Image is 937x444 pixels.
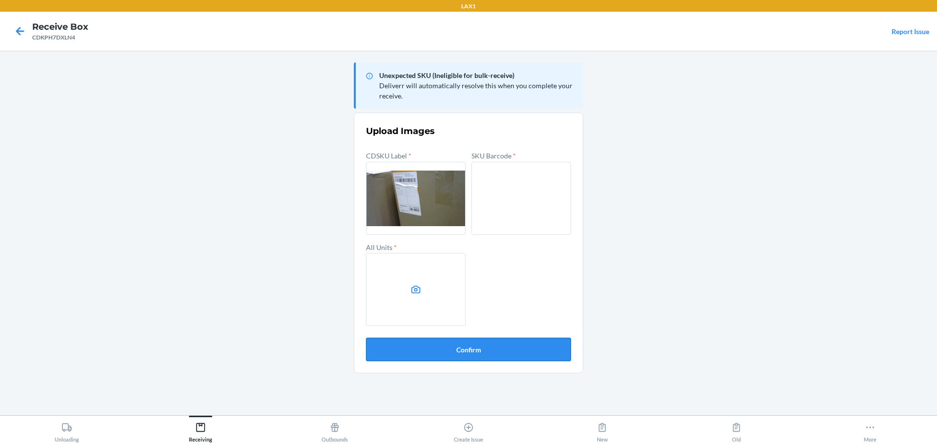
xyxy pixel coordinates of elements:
div: Create Issue [454,418,483,443]
button: Receiving [134,416,267,443]
a: Report Issue [892,27,929,36]
h3: Upload Images [366,125,571,137]
label: CDSKU Label [366,152,411,160]
div: New [597,418,608,443]
div: Old [731,418,742,443]
div: Unloading [55,418,79,443]
div: More [864,418,876,443]
div: Receiving [189,418,212,443]
p: Deliverr will automatically resolve this when you complete your receive. [379,80,575,101]
h4: Receive Box [32,20,88,33]
label: All Units [366,243,397,251]
button: Confirm [366,338,571,361]
button: Outbounds [268,416,402,443]
button: New [535,416,669,443]
button: Old [669,416,803,443]
p: LAX1 [461,2,476,11]
div: CDKPH7DXLN4 [32,33,88,42]
label: SKU Barcode [471,152,516,160]
button: Create Issue [402,416,535,443]
p: Unexpected SKU (Ineligible for bulk-receive) [379,70,575,80]
button: More [803,416,937,443]
div: Outbounds [322,418,348,443]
